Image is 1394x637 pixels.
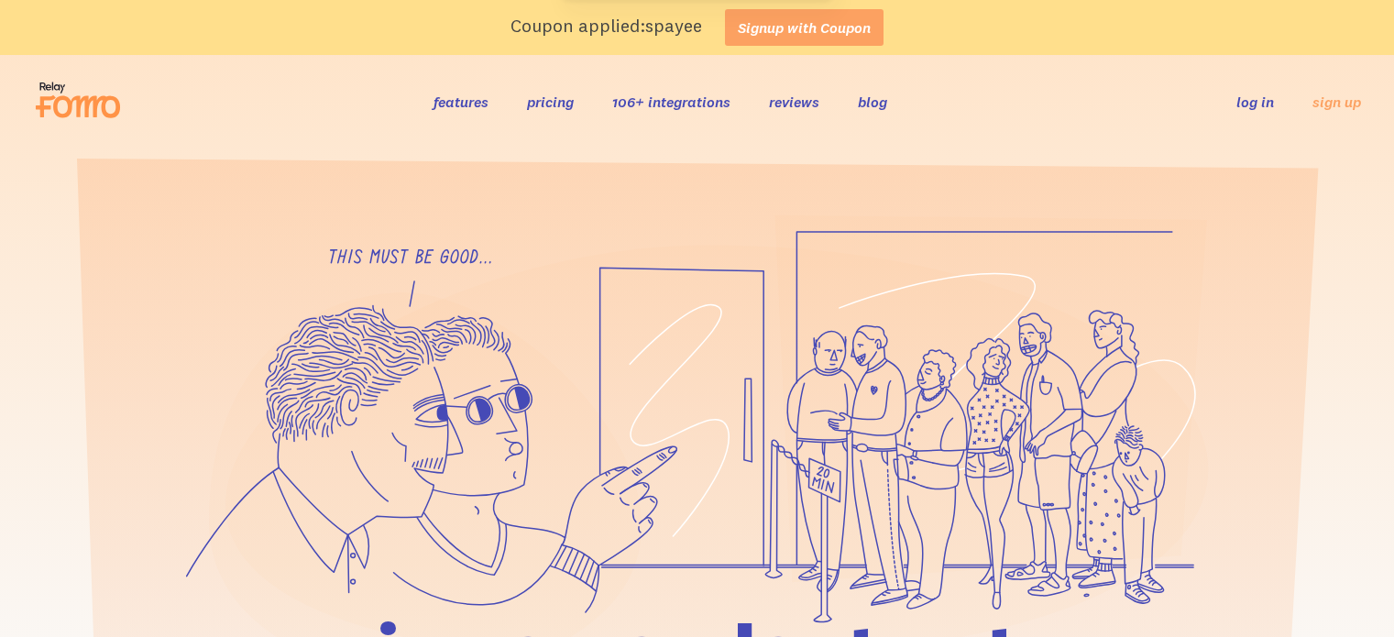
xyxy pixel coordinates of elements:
[1312,93,1361,112] a: sign up
[858,93,887,111] a: blog
[769,93,819,111] a: reviews
[612,93,730,111] a: 106+ integrations
[645,14,702,37] span: spayee
[434,93,488,111] a: features
[1236,93,1274,111] a: log in
[527,93,574,111] a: pricing
[725,9,884,46] a: Signup with Coupon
